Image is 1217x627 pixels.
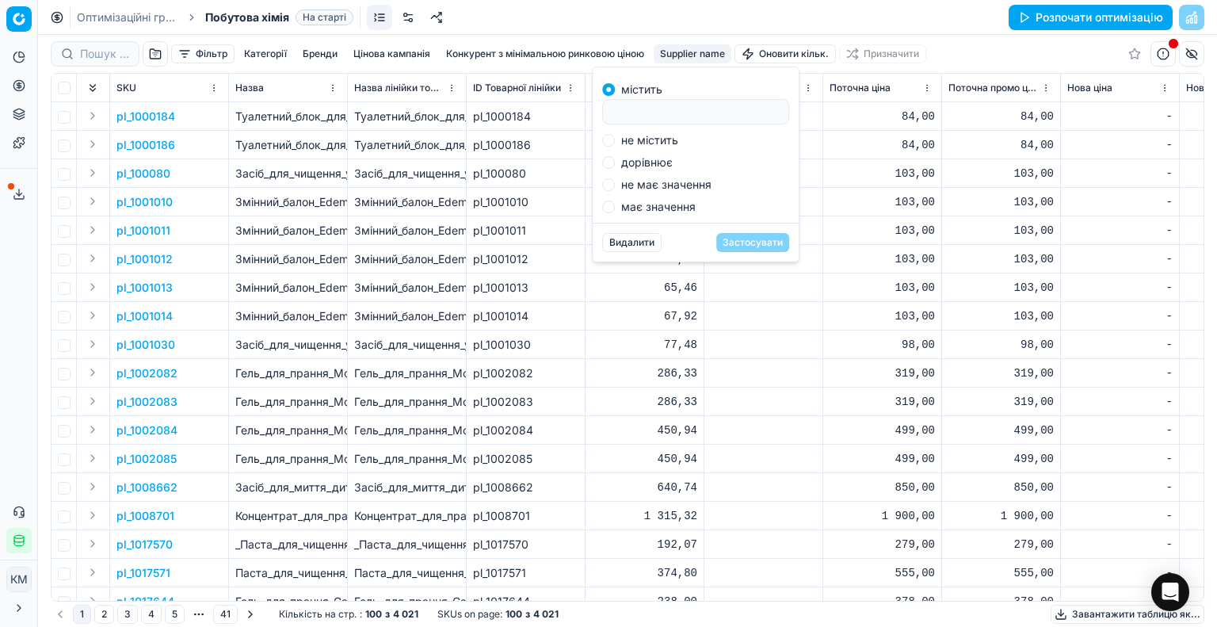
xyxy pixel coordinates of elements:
div: 103,00 [830,308,935,324]
div: 103,00 [830,223,935,239]
div: 103,00 [948,251,1054,267]
div: 850,00 [948,480,1054,495]
button: pl_1002085 [116,451,177,467]
div: - [1067,109,1173,124]
button: Цінова кампанія [347,44,437,63]
p: Паста_для_чищення_Scrub_Daddy_Power_Paste_Універсальна_+_губка_Scrub_Mommy_250_г [235,565,341,581]
div: - [1067,166,1173,182]
div: Open Intercom Messenger [1151,573,1189,611]
p: _Паста_для_чищення_Scrub_Daddy_Tangerine_Clean_Paste_Універсальна_500_г [235,537,341,552]
button: pl_1017644 [116,594,174,610]
button: Expand [83,277,102,296]
span: Поточна промо ціна [948,82,1038,94]
div: 98,00 [830,337,935,353]
div: pl_1017644 [473,594,578,610]
button: pl_1002082 [116,365,177,381]
nav: pagination [51,603,260,625]
p: pl_1001012 [116,251,173,267]
button: pl_1001014 [116,308,173,324]
div: pl_1000184 [473,109,578,124]
p: Засіб_для_чищення_унітазу_Domestos_Zero_Limescale_антиналіт_і_антиіржа_аквамарин_750_мл [235,337,341,353]
div: 555,00 [830,565,935,581]
p: pl_1008662 [116,480,177,495]
label: дорівнює [621,157,673,168]
strong: з [385,608,390,621]
div: 84,00 [830,137,935,153]
button: Expand [83,106,102,125]
button: Expand [83,477,102,496]
button: pl_1001010 [116,194,173,210]
div: 850,00 [830,480,935,495]
label: містить [621,84,662,95]
button: pl_1002084 [116,422,177,438]
p: pl_1017570 [116,537,173,552]
div: 319,00 [830,394,935,410]
button: 41 [213,605,238,624]
button: pl_1001030 [116,337,175,353]
div: Змінний_балон_Edem_home_Після_дощу_для_автоматичного_освіжувача_повітря_260_мл [354,251,460,267]
strong: 4 021 [393,608,418,621]
button: Видалити [602,233,662,252]
div: pl_100080 [473,166,578,182]
div: pl_1001010 [473,194,578,210]
button: Призначити [839,44,926,63]
span: Кількість на стр. [279,608,357,621]
div: Паста_для_чищення_Scrub_Daddy_Power_Paste_Універсальна_+_губка_Scrub_Mommy_250_г [354,565,460,581]
div: - [1067,223,1173,239]
div: 450,94 [592,422,697,438]
button: Expand [83,449,102,468]
div: pl_1008701 [473,508,578,524]
div: - [1067,451,1173,467]
div: pl_1017570 [473,537,578,552]
button: Expand [83,306,102,325]
span: Побутова хіміяНа старті [205,10,353,25]
div: 192,07 [592,537,697,552]
button: Завантажити таблицю як... [1051,605,1204,624]
div: - [1067,480,1173,495]
button: 3 [117,605,138,624]
button: Supplier name [654,44,731,63]
div: - [1067,565,1173,581]
div: - [1067,280,1173,296]
input: Пошук по SKU або назві [80,46,129,62]
div: 286,33 [592,394,697,410]
div: 103,00 [830,280,935,296]
p: pl_1001011 [116,223,170,239]
button: pl_100080 [116,166,170,182]
button: Оновити кільк. [734,44,836,63]
div: 84,00 [830,109,935,124]
p: Концентрат_для_прання_Sonett_рідкий_органічний_з_ефірною_олією_лаванди_5_л [235,508,341,524]
strong: 100 [365,608,382,621]
div: 499,00 [948,422,1054,438]
div: 378,00 [948,594,1054,610]
p: Гель_для_прання_Gama_Floral_3_в_1,_1,98_л [235,594,341,610]
div: - [1067,137,1173,153]
p: pl_1017571 [116,565,170,581]
div: 65,46 [592,280,697,296]
button: Expand [83,506,102,525]
div: Змінний_балон_Edem_home_Японський_піон_та_ягода_для_автоматичного_освіжувача_повітря_260_мл [354,308,460,324]
div: Змінний_балон_Edem_home_Вибуховий_цитрус_для_автоматичного_освіжувача_повітря_260_мл [354,223,460,239]
button: Застосувати [716,233,789,252]
button: КM [6,567,32,592]
button: Expand [83,192,102,211]
div: pl_1001014 [473,308,578,324]
div: 319,00 [830,365,935,381]
div: Гель_для_прання_Moomin_Universal_900_мл [354,394,460,410]
button: Expand [83,591,102,610]
div: 103,00 [948,280,1054,296]
div: 555,00 [948,565,1054,581]
div: 103,00 [948,308,1054,324]
button: Expand [83,363,102,382]
button: pl_1001013 [116,280,173,296]
div: pl_1017571 [473,565,578,581]
span: SKU [116,82,136,94]
p: Змінний_балон_Edem_home_Океанічна_свіжість_для_автоматичного_освіжувача_повітря_260_мл [235,280,341,296]
div: pl_1002082 [473,365,578,381]
div: - [1067,365,1173,381]
div: pl_1008662 [473,480,578,495]
span: Поточна ціна [830,82,891,94]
